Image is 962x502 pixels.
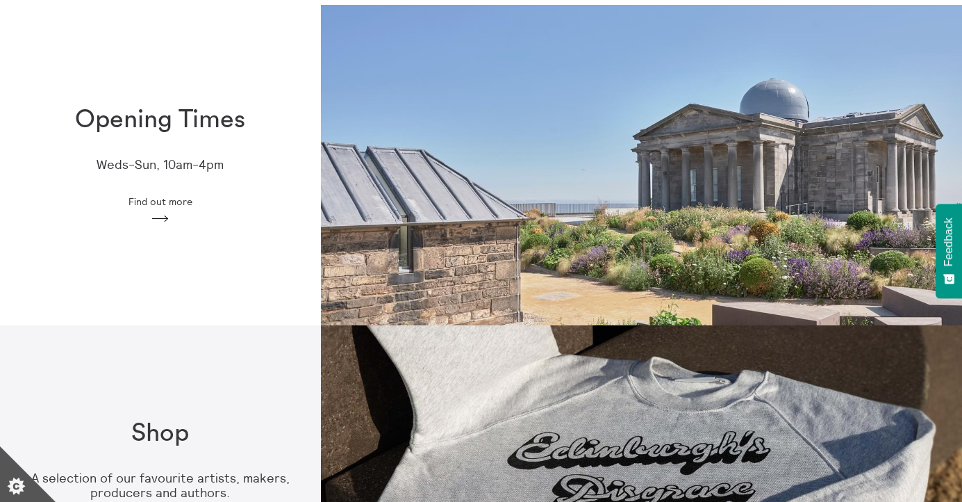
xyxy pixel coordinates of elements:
[321,5,962,326] img: Collective Gallery 2019 Photo Tom Nolan 236 2
[75,106,245,134] h1: Opening Times
[22,471,299,500] p: A selection of our favourite artists, makers, producers and authors.
[128,196,192,207] span: Find out more
[97,158,224,172] p: Weds-Sun, 10am-4pm
[943,218,955,266] span: Feedback
[936,204,962,298] button: Feedback - Show survey
[131,419,189,448] h1: Shop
